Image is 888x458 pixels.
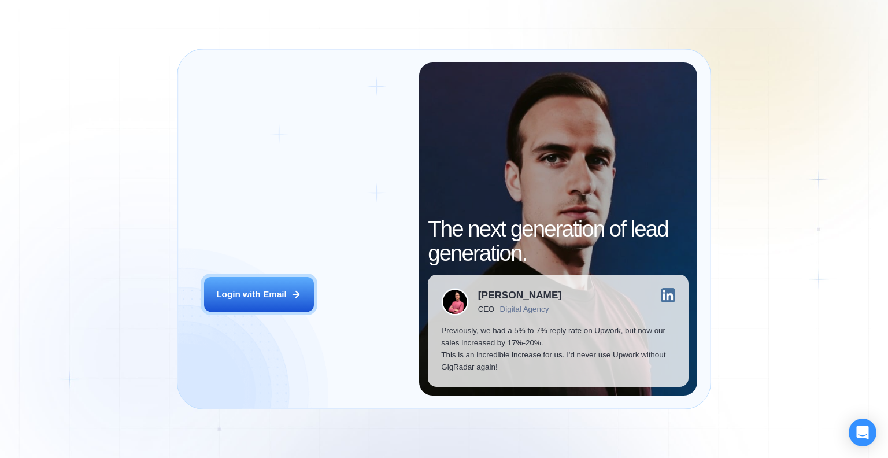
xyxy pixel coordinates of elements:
[216,288,287,300] div: Login with Email
[478,305,494,313] div: CEO
[849,419,876,446] div: Open Intercom Messenger
[225,152,241,160] div: Login
[478,290,561,300] div: [PERSON_NAME]
[428,217,689,265] h2: The next generation of lead generation.
[441,324,675,374] p: Previously, we had a 5% to 7% reply rate on Upwork, but now our sales increased by 17%-20%. This ...
[204,186,313,241] span: Welcome to
[204,277,314,312] button: Login with Email
[500,305,549,313] div: Digital Agency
